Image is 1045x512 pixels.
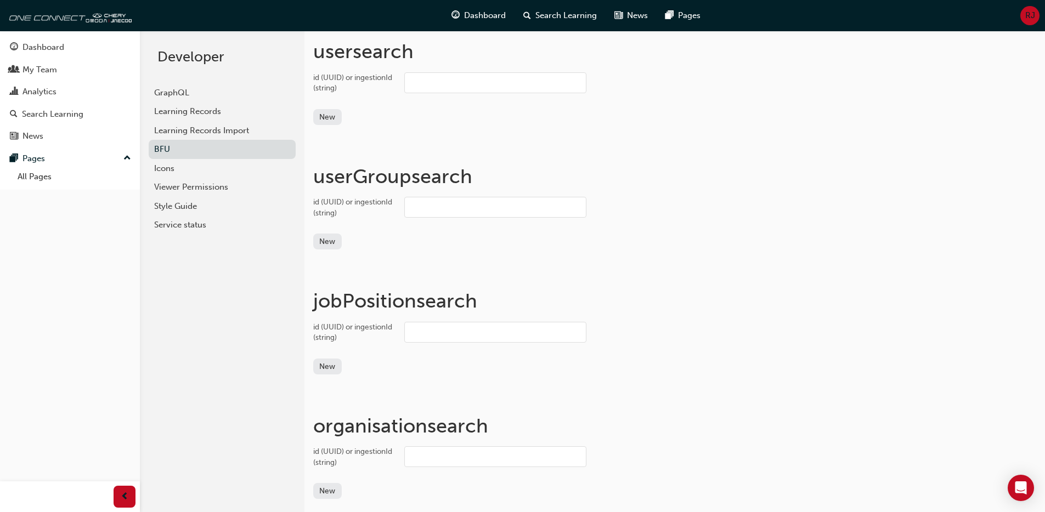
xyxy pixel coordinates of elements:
[313,72,396,94] div: id (UUID) or ingestionId (string)
[157,48,287,66] h2: Developer
[149,140,296,159] a: BFU
[154,219,290,231] div: Service status
[154,105,290,118] div: Learning Records
[154,87,290,99] div: GraphQL
[149,178,296,197] a: Viewer Permissions
[614,9,623,22] span: news-icon
[154,181,290,194] div: Viewer Permissions
[121,490,129,504] span: prev-icon
[1025,9,1035,22] span: RJ
[149,215,296,235] a: Service status
[627,9,648,22] span: News
[313,39,1036,64] h1: user search
[149,102,296,121] a: Learning Records
[10,65,18,75] span: people-icon
[154,124,290,137] div: Learning Records Import
[665,9,674,22] span: pages-icon
[10,132,18,141] span: news-icon
[154,162,290,175] div: Icons
[1008,475,1034,501] div: Open Intercom Messenger
[22,108,83,121] div: Search Learning
[313,483,342,499] button: New
[4,35,135,149] button: DashboardMy TeamAnalyticsSearch LearningNews
[149,83,296,103] a: GraphQL
[149,197,296,216] a: Style Guide
[313,234,342,249] button: New
[313,289,1036,313] h1: jobPosition search
[13,168,135,185] a: All Pages
[22,152,45,165] div: Pages
[149,159,296,178] a: Icons
[4,104,135,124] a: Search Learning
[535,9,597,22] span: Search Learning
[606,4,657,27] a: news-iconNews
[4,149,135,169] button: Pages
[22,41,64,54] div: Dashboard
[404,197,586,218] input: id (UUID) or ingestionId (string)
[523,9,531,22] span: search-icon
[404,72,586,93] input: id (UUID) or ingestionId (string)
[313,197,396,218] div: id (UUID) or ingestionId (string)
[313,322,396,343] div: id (UUID) or ingestionId (string)
[404,446,586,467] input: id (UUID) or ingestionId (string)
[313,446,396,468] div: id (UUID) or ingestionId (string)
[464,9,506,22] span: Dashboard
[657,4,709,27] a: pages-iconPages
[22,86,57,98] div: Analytics
[678,9,701,22] span: Pages
[154,200,290,213] div: Style Guide
[404,322,586,343] input: id (UUID) or ingestionId (string)
[22,64,57,76] div: My Team
[10,87,18,97] span: chart-icon
[313,359,342,374] button: New
[10,43,18,53] span: guage-icon
[313,109,342,125] button: New
[515,4,606,27] a: search-iconSearch Learning
[451,9,460,22] span: guage-icon
[4,37,135,58] a: Dashboard
[149,121,296,140] a: Learning Records Import
[5,4,132,26] img: oneconnect
[443,4,515,27] a: guage-iconDashboard
[10,154,18,164] span: pages-icon
[4,126,135,146] a: News
[313,164,1036,189] h1: userGroup search
[313,414,1036,438] h1: organisation search
[1020,6,1040,25] button: RJ
[123,151,131,166] span: up-icon
[22,130,43,143] div: News
[4,82,135,102] a: Analytics
[4,60,135,80] a: My Team
[10,110,18,120] span: search-icon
